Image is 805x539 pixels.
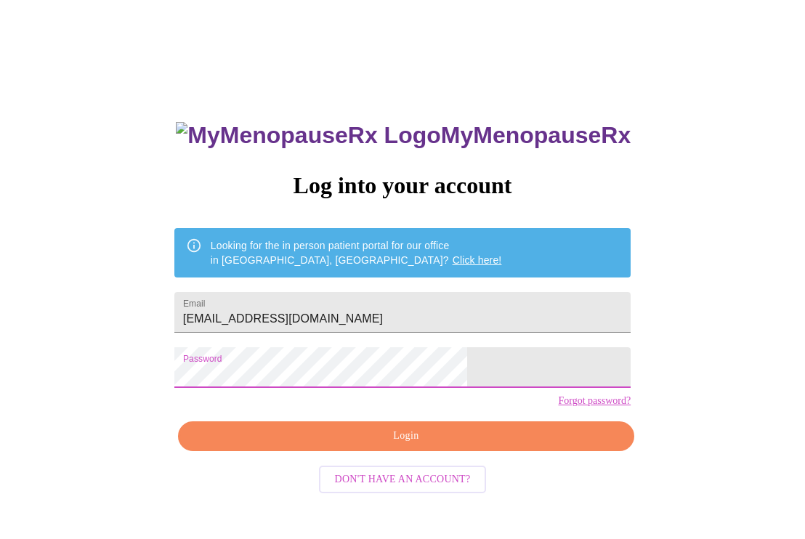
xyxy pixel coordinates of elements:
[195,427,618,445] span: Login
[319,466,487,494] button: Don't have an account?
[178,421,634,451] button: Login
[315,472,490,485] a: Don't have an account?
[453,254,502,266] a: Click here!
[176,122,440,149] img: MyMenopauseRx Logo
[174,172,631,199] h3: Log into your account
[558,395,631,407] a: Forgot password?
[176,122,631,149] h3: MyMenopauseRx
[335,471,471,489] span: Don't have an account?
[211,232,502,273] div: Looking for the in person patient portal for our office in [GEOGRAPHIC_DATA], [GEOGRAPHIC_DATA]?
